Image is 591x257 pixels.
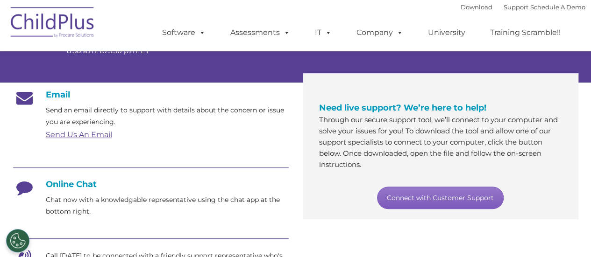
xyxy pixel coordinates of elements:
[153,23,215,42] a: Software
[306,23,341,42] a: IT
[13,179,289,189] h4: Online Chat
[419,23,475,42] a: University
[6,0,100,47] img: ChildPlus by Procare Solutions
[221,23,299,42] a: Assessments
[319,103,486,113] span: Need live support? We’re here to help!
[319,114,562,170] p: Through our secure support tool, we’ll connect to your computer and solve your issues for you! To...
[530,3,585,11] a: Schedule A Demo
[461,3,585,11] font: |
[46,194,289,217] p: Chat now with a knowledgable representative using the chat app at the bottom right.
[46,104,289,128] p: Send an email directly to support with details about the concern or issue you are experiencing.
[46,130,112,139] a: Send Us An Email
[461,3,492,11] a: Download
[481,23,570,42] a: Training Scramble!!
[504,3,528,11] a: Support
[347,23,413,42] a: Company
[377,187,504,209] a: Connect with Customer Support
[13,90,289,100] h4: Email
[6,229,29,252] button: Cookies Settings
